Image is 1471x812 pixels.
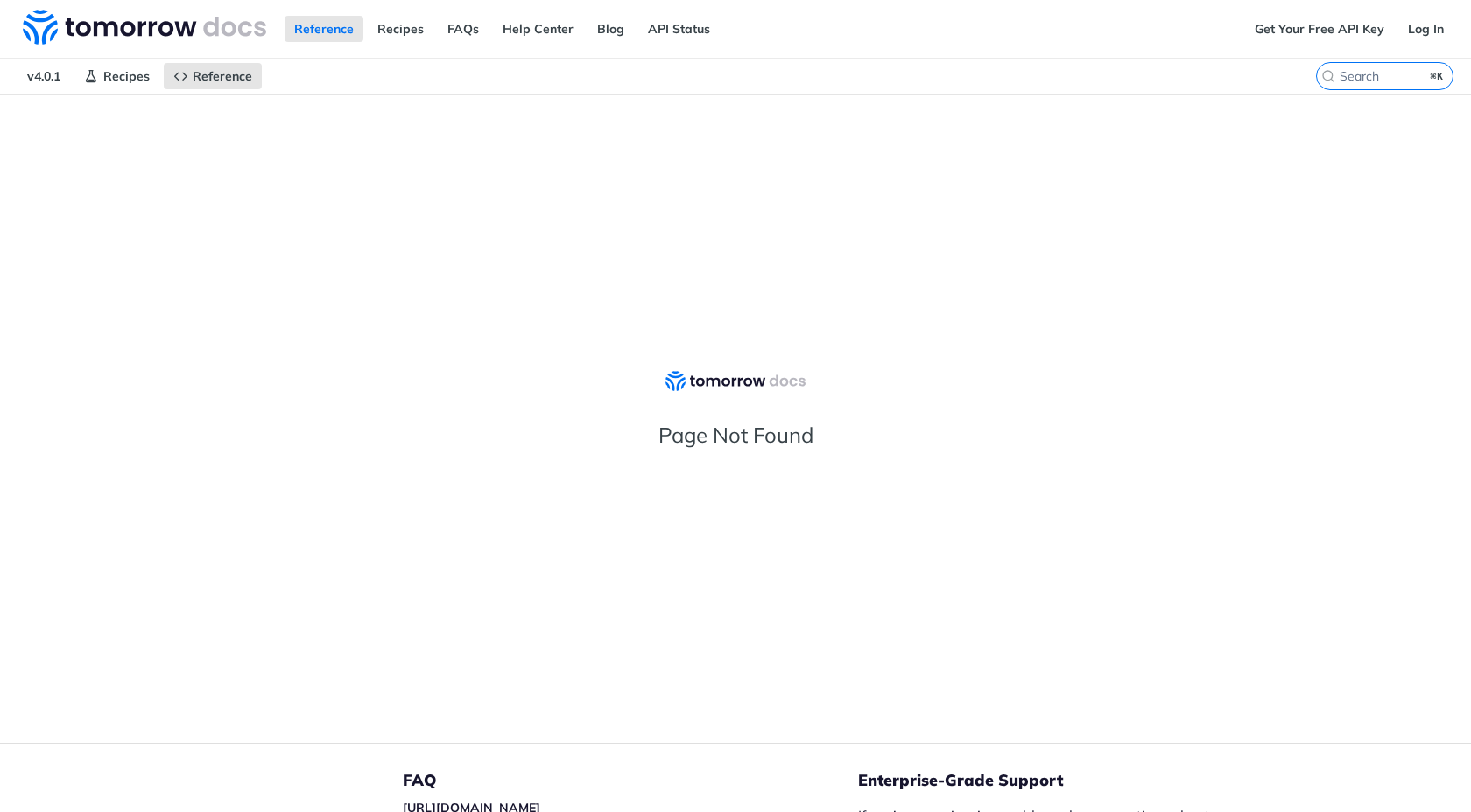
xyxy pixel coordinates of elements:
[285,16,363,42] a: Reference
[638,16,720,42] a: API Status
[858,770,1268,791] h5: Enterprise-Grade Support
[368,16,433,42] a: Recipes
[23,10,266,45] img: Tomorrow.io Weather API Docs
[493,16,583,42] a: Help Center
[1398,16,1453,42] a: Log In
[103,68,150,84] span: Recipes
[1245,16,1394,42] a: Get Your Free API Key
[1426,67,1448,85] kbd: ⌘K
[193,68,252,84] span: Reference
[1321,69,1335,83] svg: Search
[18,63,70,89] span: v4.0.1
[164,63,262,89] a: Reference
[74,63,159,89] a: Recipes
[438,16,489,42] a: FAQs
[578,422,893,448] h2: Page Not Found
[403,770,858,791] h5: FAQ
[588,16,634,42] a: Blog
